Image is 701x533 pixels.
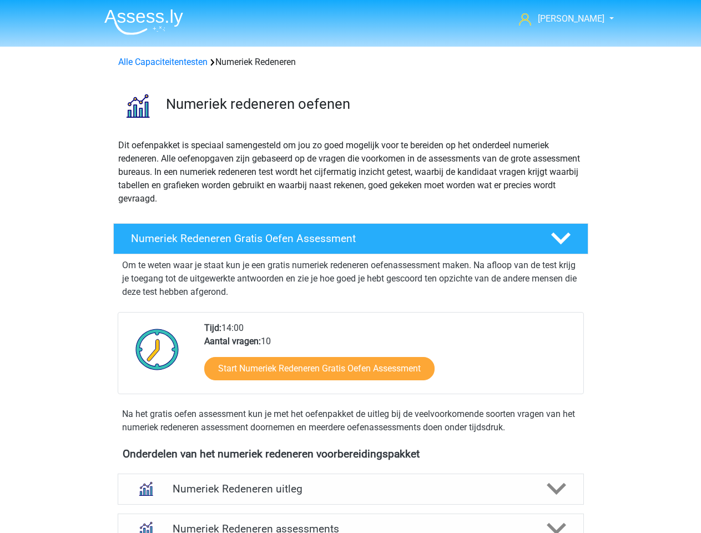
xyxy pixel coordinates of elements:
h4: Numeriek Redeneren uitleg [173,482,529,495]
a: Numeriek Redeneren Gratis Oefen Assessment [109,223,593,254]
b: Tijd: [204,323,221,333]
p: Dit oefenpakket is speciaal samengesteld om jou zo goed mogelijk voor te bereiden op het onderdee... [118,139,583,205]
img: numeriek redeneren [114,82,161,129]
div: 14:00 10 [196,321,583,394]
a: Alle Capaciteitentesten [118,57,208,67]
div: Na het gratis oefen assessment kun je met het oefenpakket de uitleg bij de veelvoorkomende soorte... [118,408,584,434]
div: Numeriek Redeneren [114,56,588,69]
b: Aantal vragen: [204,336,261,346]
img: Klok [129,321,185,377]
a: [PERSON_NAME] [515,12,606,26]
h4: Numeriek Redeneren Gratis Oefen Assessment [131,232,533,245]
h3: Numeriek redeneren oefenen [166,95,579,113]
img: numeriek redeneren uitleg [132,475,160,503]
a: Start Numeriek Redeneren Gratis Oefen Assessment [204,357,435,380]
p: Om te weten waar je staat kun je een gratis numeriek redeneren oefenassessment maken. Na afloop v... [122,259,579,299]
a: uitleg Numeriek Redeneren uitleg [113,474,588,505]
h4: Onderdelen van het numeriek redeneren voorbereidingspakket [123,447,579,460]
span: [PERSON_NAME] [538,13,604,24]
img: Assessly [104,9,183,35]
